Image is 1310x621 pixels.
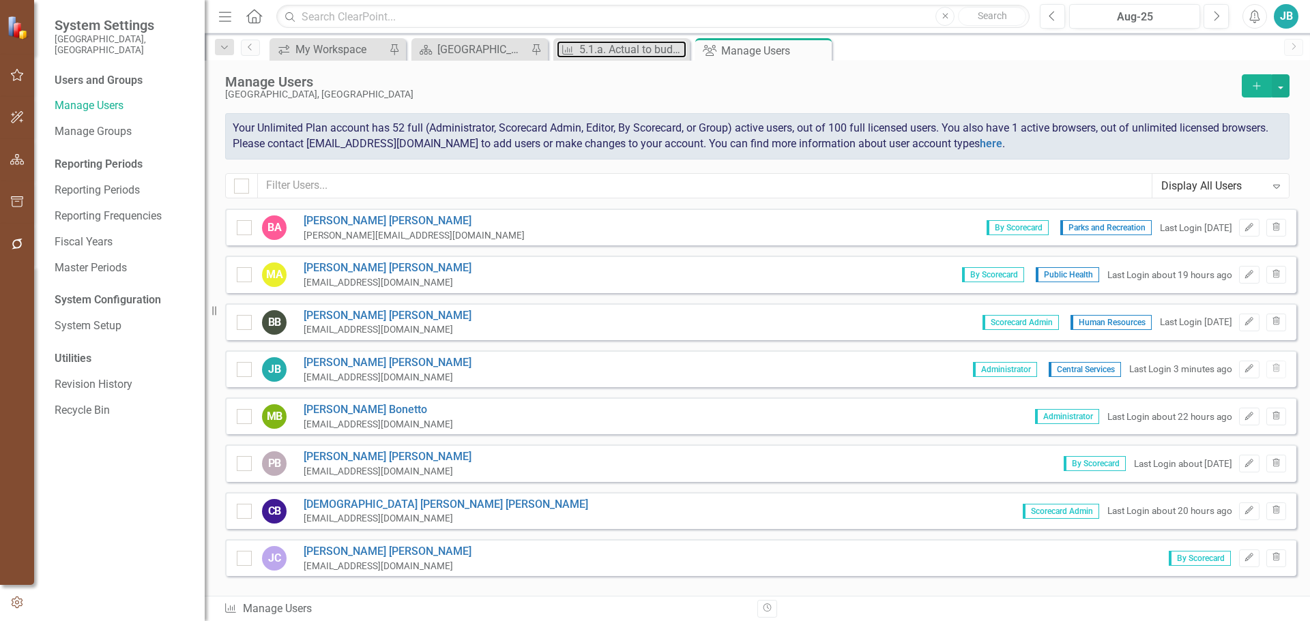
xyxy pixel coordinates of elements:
[55,292,191,308] div: System Configuration
[962,267,1024,282] span: By Scorecard
[304,371,471,384] div: [EMAIL_ADDRESS][DOMAIN_NAME]
[980,137,1002,150] a: here
[1160,316,1232,329] div: Last Login [DATE]
[304,497,588,513] a: [DEMOGRAPHIC_DATA] [PERSON_NAME] [PERSON_NAME]
[55,403,191,419] a: Recycle Bin
[262,451,287,476] div: PB
[233,121,1268,150] span: Your Unlimited Plan account has 52 full (Administrator, Scorecard Admin, Editor, By Scorecard, or...
[304,465,471,478] div: [EMAIL_ADDRESS][DOMAIN_NAME]
[225,74,1235,89] div: Manage Users
[55,73,191,89] div: Users and Groups
[55,318,191,334] a: System Setup
[1107,504,1232,517] div: Last Login about 20 hours ago
[7,16,31,40] img: ClearPoint Strategy
[304,512,588,525] div: [EMAIL_ADDRESS][DOMAIN_NAME]
[1107,269,1232,282] div: Last Login about 19 hours ago
[304,276,471,289] div: [EMAIL_ADDRESS][DOMAIN_NAME]
[1160,222,1232,234] div: Last Login [DATE]
[304,260,471,276] a: [PERSON_NAME] [PERSON_NAME]
[55,377,191,393] a: Revision History
[978,10,1007,21] span: Search
[262,215,287,240] div: BA
[1023,504,1099,519] span: Scorecard Admin
[224,601,747,617] div: Manage Users
[55,124,191,140] a: Manage Groups
[304,449,471,465] a: [PERSON_NAME] [PERSON_NAME]
[304,560,471,573] div: [EMAIL_ADDRESS][DOMAIN_NAME]
[273,41,385,58] a: My Workspace
[295,41,385,58] div: My Workspace
[225,89,1235,100] div: [GEOGRAPHIC_DATA], [GEOGRAPHIC_DATA]
[1129,363,1232,376] div: Last Login 3 minutes ago
[262,499,287,524] div: CB
[304,213,525,229] a: [PERSON_NAME] [PERSON_NAME]
[982,315,1059,330] span: Scorecard Admin
[55,351,191,367] div: Utilities
[55,17,191,33] span: System Settings
[304,418,453,431] div: [EMAIL_ADDRESS][DOMAIN_NAME]
[55,234,191,250] a: Fiscal Years
[557,41,686,58] a: 5.1.a. Actual to budget
[579,41,686,58] div: 5.1.a. Actual to budget
[55,260,191,276] a: Master Periods
[415,41,527,58] a: [GEOGRAPHIC_DATA] Page
[721,42,828,59] div: Manage Users
[1134,457,1232,470] div: Last Login about [DATE]
[262,262,287,287] div: MA
[55,183,191,198] a: Reporting Periods
[262,357,287,382] div: JB
[437,41,527,58] div: [GEOGRAPHIC_DATA] Page
[1069,4,1200,29] button: Aug-25
[304,544,471,560] a: [PERSON_NAME] [PERSON_NAME]
[1035,409,1099,424] span: Administrator
[55,98,191,114] a: Manage Users
[1064,456,1126,471] span: By Scorecard
[262,546,287,571] div: JC
[1274,4,1298,29] button: JB
[1169,551,1231,566] span: By Scorecard
[1161,178,1266,194] div: Display All Users
[304,229,525,242] div: [PERSON_NAME][EMAIL_ADDRESS][DOMAIN_NAME]
[1074,9,1195,25] div: Aug-25
[1107,410,1232,423] div: Last Login about 22 hours ago
[257,173,1152,198] input: Filter Users...
[262,404,287,429] div: MB
[276,5,1030,29] input: Search ClearPoint...
[973,362,1037,377] span: Administrator
[1060,220,1152,235] span: Parks and Recreation
[304,355,471,371] a: [PERSON_NAME] [PERSON_NAME]
[1049,362,1121,377] span: Central Services
[55,33,191,56] small: [GEOGRAPHIC_DATA], [GEOGRAPHIC_DATA]
[958,7,1026,26] button: Search
[55,209,191,224] a: Reporting Frequencies
[262,310,287,335] div: BB
[987,220,1049,235] span: By Scorecard
[1036,267,1099,282] span: Public Health
[1071,315,1152,330] span: Human Resources
[304,308,471,324] a: [PERSON_NAME] [PERSON_NAME]
[304,323,471,336] div: [EMAIL_ADDRESS][DOMAIN_NAME]
[55,157,191,172] div: Reporting Periods
[304,402,453,418] a: [PERSON_NAME] Bonetto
